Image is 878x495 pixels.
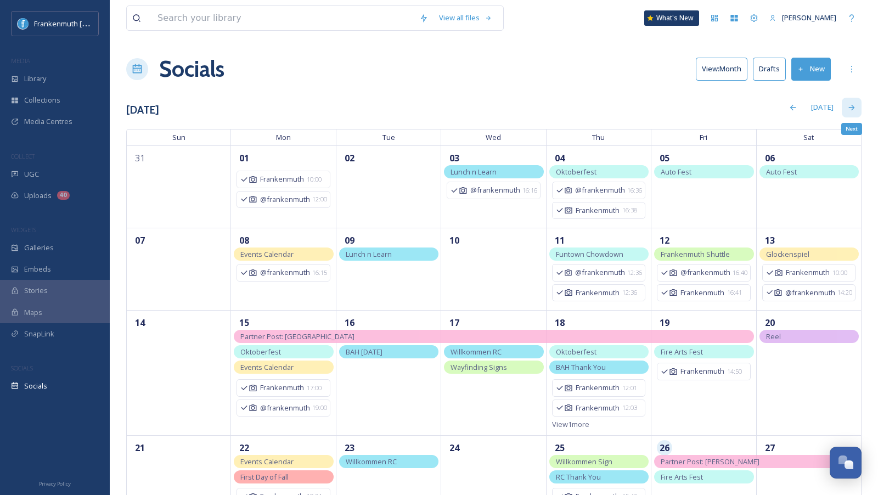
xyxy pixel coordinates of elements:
[39,480,71,487] span: Privacy Policy
[552,233,567,248] span: 11
[727,367,742,376] span: 14:50
[764,7,842,29] a: [PERSON_NAME]
[753,58,786,80] button: Drafts
[762,440,778,455] span: 27
[312,195,327,204] span: 12:00
[657,233,672,248] span: 12
[556,472,601,482] span: RC Thank You
[240,472,289,482] span: First Day of Fall
[785,288,835,298] span: @frankenmuth
[11,152,35,160] span: COLLECT
[622,206,637,215] span: 16:38
[342,315,357,330] span: 16
[447,315,462,330] span: 17
[237,440,252,455] span: 22
[346,457,397,466] span: Willkommen RC
[651,129,756,145] span: Fri
[552,440,567,455] span: 25
[24,190,52,201] span: Uploads
[34,18,117,29] span: Frankenmuth [US_STATE]
[240,331,354,341] span: Partner Post: [GEOGRAPHIC_DATA]
[806,97,839,118] div: [DATE]
[622,403,637,413] span: 12:03
[556,347,596,357] span: Oktoberfest
[342,233,357,248] span: 09
[11,364,33,372] span: SOCIALS
[547,129,651,145] span: Thu
[657,315,672,330] span: 19
[447,150,462,166] span: 03
[237,150,252,166] span: 01
[336,129,441,145] span: Tue
[766,249,809,259] span: Glockenspiel
[11,57,30,65] span: MEDIA
[470,185,520,195] span: @frankenmuth
[447,440,462,455] span: 24
[152,6,414,30] input: Search your library
[132,233,148,248] span: 07
[237,315,252,330] span: 15
[312,403,327,413] span: 19:00
[837,288,852,297] span: 14:20
[451,167,497,177] span: Lunch n Learn
[342,440,357,455] span: 23
[132,440,148,455] span: 21
[576,383,620,393] span: Frankenmuth
[791,58,831,80] button: New
[260,383,304,393] span: Frankenmuth
[556,362,606,372] span: BAH Thank You
[237,233,252,248] span: 08
[552,150,567,166] span: 04
[786,267,830,278] span: Frankenmuth
[346,249,392,259] span: Lunch n Learn
[24,264,51,274] span: Embeds
[307,384,322,393] span: 17:00
[576,288,620,298] span: Frankenmuth
[661,457,759,466] span: Partner Post: [PERSON_NAME]
[830,447,862,479] button: Open Chat
[346,347,382,357] span: BAH [DATE]
[727,288,742,297] span: 16:41
[307,175,322,184] span: 10:00
[762,315,778,330] span: 20
[627,186,642,195] span: 16:36
[240,457,294,466] span: Events Calendar
[24,243,54,253] span: Galleries
[556,167,596,177] span: Oktoberfest
[575,185,624,195] span: @frankenmuth
[126,102,159,118] h3: [DATE]
[24,169,39,179] span: UGC
[657,440,672,455] span: 26
[753,58,791,80] a: Drafts
[757,129,862,145] span: Sat
[696,58,747,80] button: View:Month
[680,288,724,298] span: Frankenmuth
[24,381,47,391] span: Socials
[24,116,72,127] span: Media Centres
[24,329,54,339] span: SnapLink
[552,315,567,330] span: 18
[441,129,546,145] span: Wed
[24,307,42,318] span: Maps
[762,150,778,166] span: 06
[762,233,778,248] span: 13
[132,150,148,166] span: 31
[240,362,294,372] span: Events Calendar
[680,267,730,278] span: @frankenmuth
[576,205,620,216] span: Frankenmuth
[661,167,691,177] span: Auto Fest
[661,347,703,357] span: Fire Arts Fest
[451,362,507,372] span: Wayfinding Signs
[126,129,231,145] span: Sun
[766,331,781,341] span: Reel
[657,150,672,166] span: 05
[240,249,294,259] span: Events Calendar
[260,403,309,413] span: @frankenmuth
[576,403,620,413] span: Frankenmuth
[644,10,699,26] a: What's New
[434,7,498,29] a: View all files
[159,53,224,86] a: Socials
[24,74,46,84] span: Library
